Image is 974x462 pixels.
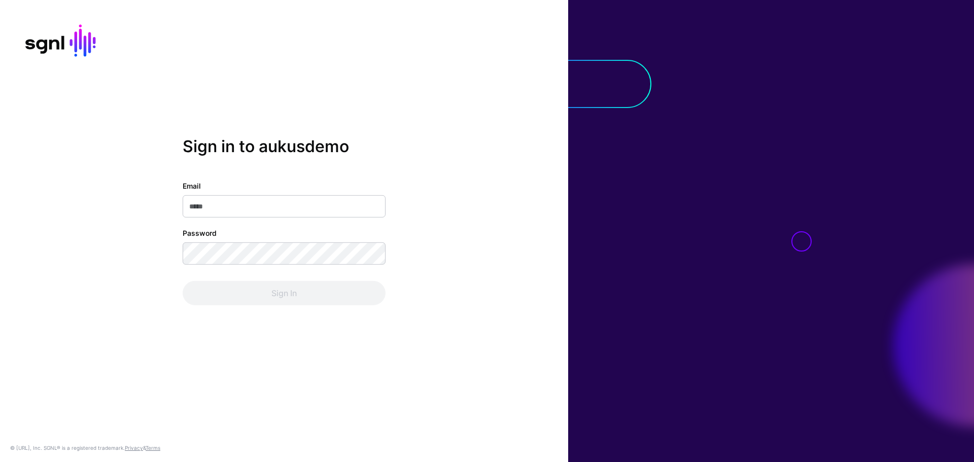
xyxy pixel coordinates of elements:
[125,445,143,451] a: Privacy
[183,136,386,156] h2: Sign in to aukusdemo
[183,181,201,191] label: Email
[146,445,160,451] a: Terms
[183,228,217,238] label: Password
[10,444,160,452] div: © [URL], Inc. SGNL® is a registered trademark. &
